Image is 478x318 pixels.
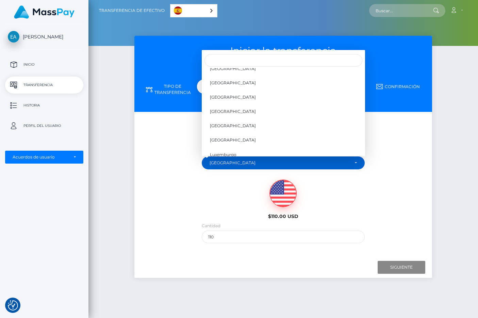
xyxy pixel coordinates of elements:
button: Consent Preferences [8,300,18,311]
a: Historia [5,97,83,114]
h6: $110.00 USD [247,214,319,219]
span: [PERSON_NAME] [5,34,83,40]
p: Inicio [8,60,81,70]
p: Historia [8,100,81,111]
a: Transferencia de efectivo [99,3,165,18]
aside: Language selected: Español [170,4,217,17]
p: Transferencia [8,80,81,90]
h3: Iniciar la transferencia [139,44,427,57]
span: Luxemburgo [210,151,236,157]
a: Español [170,4,217,17]
input: Siguiente [378,261,425,274]
p: Perfil del usuario [8,121,81,131]
span: [GEOGRAPHIC_DATA] [210,80,256,86]
img: USD.png [270,180,296,207]
span: [GEOGRAPHIC_DATA] [210,123,256,129]
input: Amount to send in USD (Maximum: 110) [202,231,365,243]
button: Acuerdos de usuario [5,151,83,164]
a: Tipo de transferencia [139,81,197,98]
a: Perfil del usuario [5,117,83,134]
button: México [202,156,365,169]
span: [GEOGRAPHIC_DATA] [210,94,256,100]
div: [GEOGRAPHIC_DATA] [210,160,349,166]
h5: ¿A dónde quiere enviar dinero? [139,127,427,138]
img: MassPay [14,5,75,19]
div: Acuerdos de usuario [13,154,68,160]
div: Language [170,4,217,17]
input: Buscar... [369,4,433,17]
a: Transferencia [5,77,83,94]
span: [GEOGRAPHIC_DATA] [210,137,256,143]
a: Confirmación [369,81,427,93]
span: [GEOGRAPHIC_DATA] [210,108,256,115]
div: País y cantidad [197,79,254,94]
label: Cantidad [202,223,220,229]
a: País y cantidad [197,81,254,98]
img: Revisit consent button [8,300,18,311]
h3: Siga los siguientes pasos para iniciar una transferencia [139,62,427,70]
input: Search [204,54,362,67]
a: Inicio [5,56,83,73]
span: [GEOGRAPHIC_DATA] [210,65,256,71]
